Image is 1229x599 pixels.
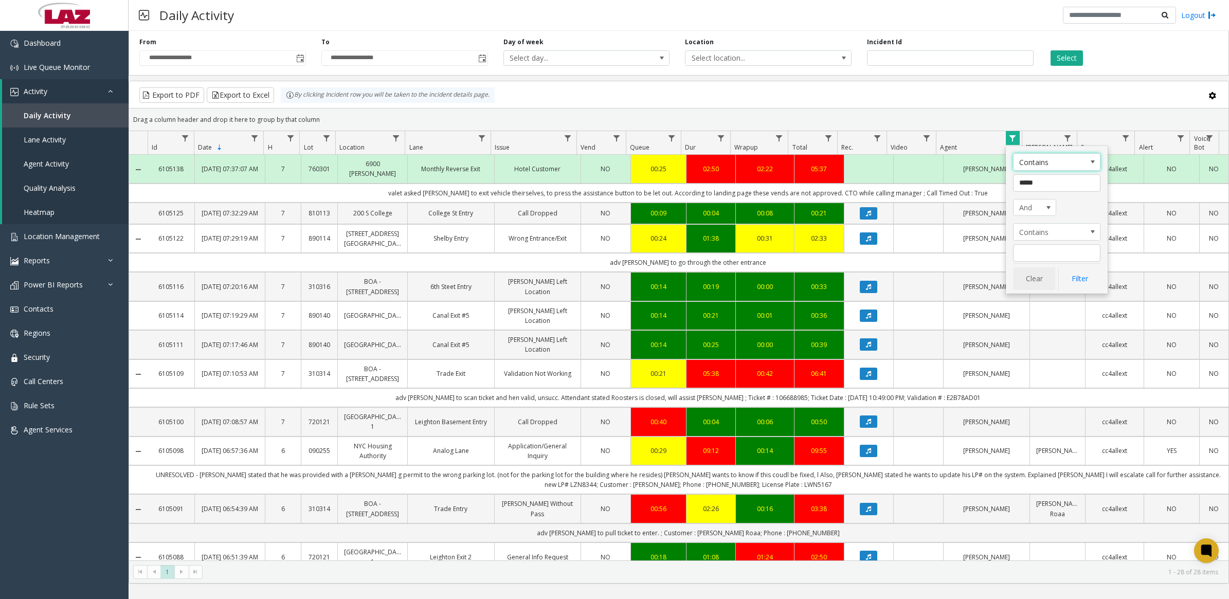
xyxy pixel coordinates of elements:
[1014,224,1082,240] span: Contains
[1206,417,1222,427] a: NO
[10,305,19,314] img: 'icon'
[308,282,331,292] a: 310316
[272,233,295,243] a: 7
[2,200,129,224] a: Heatmap
[801,417,838,427] div: 00:50
[10,40,19,48] img: 'icon'
[801,311,838,320] a: 00:36
[2,176,129,200] a: Quality Analysis
[742,233,788,243] a: 00:31
[129,166,148,174] a: Collapse Details
[637,164,680,174] div: 00:25
[24,376,63,386] span: Call Centers
[1206,340,1222,350] a: NO
[272,208,295,218] a: 7
[1181,10,1216,21] a: Logout
[1092,504,1137,514] a: cc4allext
[601,209,610,217] span: NO
[414,369,487,378] a: Trade Exit
[601,282,610,291] span: NO
[950,446,1023,456] a: [PERSON_NAME]
[272,446,295,456] a: 6
[601,311,610,320] span: NO
[742,164,788,174] div: 02:22
[637,311,680,320] div: 00:14
[693,164,730,174] a: 02:50
[272,369,295,378] a: 7
[601,369,610,378] span: NO
[1092,369,1137,378] a: cc4allext
[201,208,258,218] a: [DATE] 07:32:29 AM
[693,446,730,456] a: 09:12
[742,340,788,350] a: 00:00
[1061,131,1075,145] a: Parker Filter Menu
[637,208,680,218] a: 00:09
[693,417,730,427] div: 00:04
[10,64,19,72] img: 'icon'
[148,184,1228,203] td: valet asked [PERSON_NAME] to exit vehicle theirselves, to press the assistance button to be let o...
[139,87,204,103] button: Export to PDF
[1013,244,1100,262] input: Agent Filter
[693,233,730,243] a: 01:38
[742,417,788,427] a: 00:06
[587,369,624,378] a: NO
[950,208,1023,218] a: [PERSON_NAME]
[308,369,331,378] a: 310314
[1208,10,1216,21] img: logout
[154,369,188,378] a: 6105109
[476,51,487,65] span: Toggle popup
[272,311,295,320] a: 7
[601,504,610,513] span: NO
[10,402,19,410] img: 'icon'
[601,165,610,173] span: NO
[414,340,487,350] a: Canal Exit #5
[950,311,1023,320] a: [PERSON_NAME]
[693,208,730,218] div: 00:04
[308,340,331,350] a: 890140
[294,51,305,65] span: Toggle popup
[501,335,574,354] a: [PERSON_NAME] Left Location
[742,282,788,292] a: 00:00
[1014,199,1047,216] span: And
[286,91,294,99] img: infoIcon.svg
[344,412,401,431] a: [GEOGRAPHIC_DATA] 1
[148,253,1228,272] td: adv [PERSON_NAME] to go through the other entrance
[637,446,680,456] a: 00:29
[685,51,818,65] span: Select location...
[1150,233,1193,243] a: NO
[414,504,487,514] a: Trade Entry
[24,401,55,410] span: Rule Sets
[637,340,680,350] a: 00:14
[801,208,838,218] div: 00:21
[1092,417,1137,427] a: cc4allext
[501,417,574,427] a: Call Dropped
[801,282,838,292] a: 00:33
[201,417,258,427] a: [DATE] 07:08:57 AM
[587,208,624,218] a: NO
[319,131,333,145] a: Lot Filter Menu
[637,504,680,514] a: 00:56
[601,340,610,349] span: NO
[693,369,730,378] a: 05:38
[24,231,100,241] span: Location Management
[201,311,258,320] a: [DATE] 07:19:29 AM
[1036,499,1079,518] a: [PERSON_NAME] Roaa
[587,504,624,514] a: NO
[475,131,489,145] a: Lane Filter Menu
[24,352,50,362] span: Security
[1013,174,1100,192] input: Agent Filter
[693,340,730,350] div: 00:25
[1206,208,1222,218] a: NO
[801,446,838,456] a: 09:55
[201,233,258,243] a: [DATE] 07:29:19 AM
[1014,154,1082,170] span: Contains
[154,504,188,514] a: 6105091
[742,369,788,378] a: 00:42
[601,446,610,455] span: NO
